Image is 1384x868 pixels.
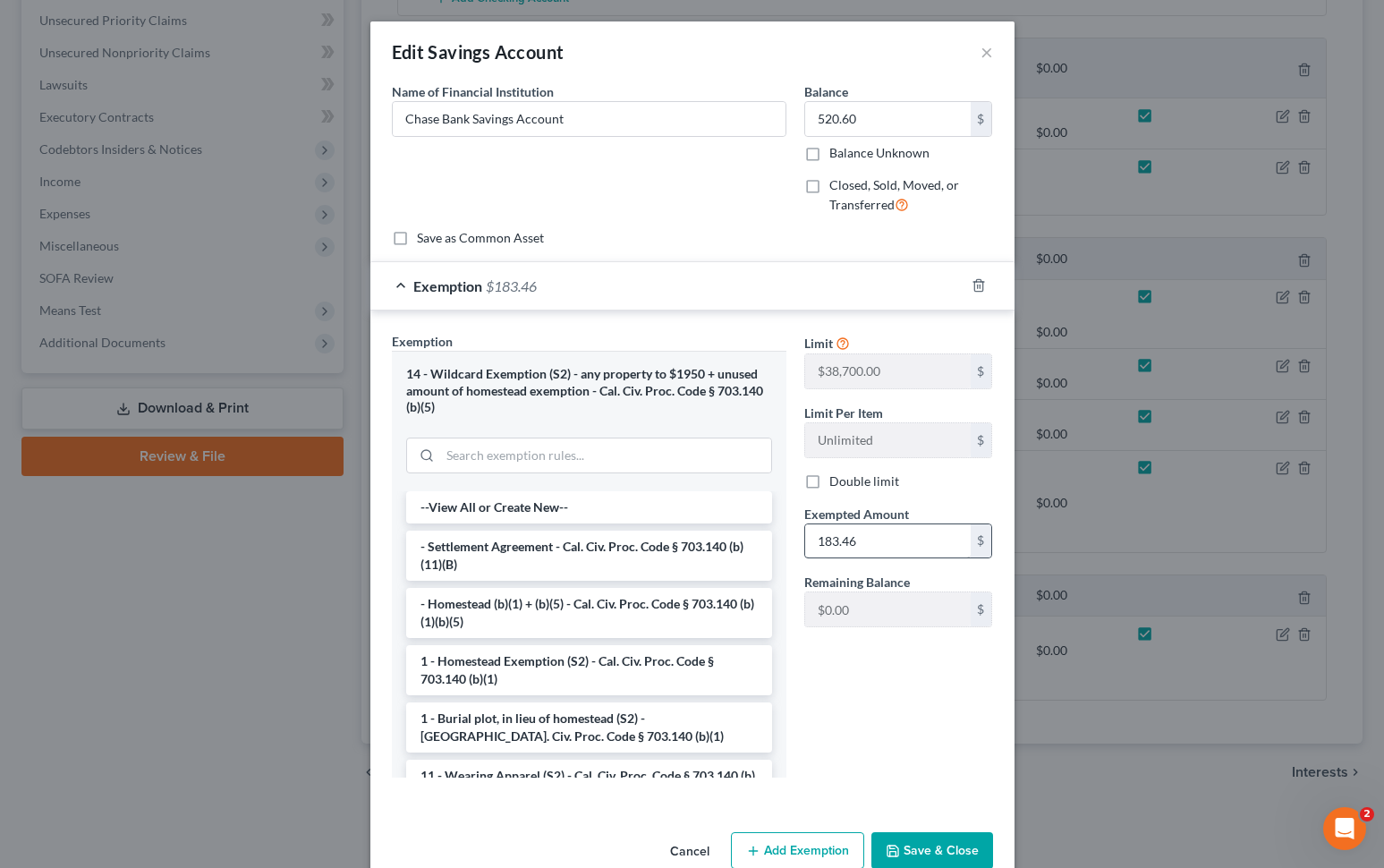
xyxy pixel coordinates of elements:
span: Name of Financial Institution [392,84,554,99]
div: $ [971,354,992,388]
li: - Homestead (b)(1) + (b)(5) - Cal. Civ. Proc. Code § 703.140 (b)(1)(b)(5) [406,588,772,638]
span: Limit [804,336,833,351]
li: - Settlement Agreement - Cal. Civ. Proc. Code § 703.140 (b)(11)(B) [406,531,772,581]
span: Exemption [392,334,453,349]
span: $183.46 [486,277,537,294]
input: Enter name... [393,102,785,136]
div: 14 - Wildcard Exemption (S2) - any property to $1950 + unused amount of homestead exemption - Cal... [406,366,772,416]
button: × [981,41,993,63]
label: Remaining Balance [804,573,910,591]
input: -- [805,423,971,457]
span: Closed, Sold, Moved, or Transferred [829,177,959,212]
input: 0.00 [805,524,971,558]
div: $ [971,592,992,626]
input: -- [805,354,971,388]
li: 11 - Wearing Apparel (S2) - Cal. Civ. Proc. Code § 703.140 (b)(3) [406,760,772,810]
span: Exemption [413,277,482,294]
label: Save as Common Asset [417,229,544,247]
div: Edit Savings Account [392,39,565,64]
label: Balance [804,82,848,101]
li: 1 - Homestead Exemption (S2) - Cal. Civ. Proc. Code § 703.140 (b)(1) [406,645,772,695]
input: -- [805,592,971,626]
label: Limit Per Item [804,404,883,422]
iframe: Intercom live chat [1323,807,1366,850]
label: Double limit [829,472,899,490]
div: $ [971,524,992,558]
li: --View All or Create New-- [406,491,772,523]
span: Exempted Amount [804,506,909,522]
li: 1 - Burial plot, in lieu of homestead (S2) - [GEOGRAPHIC_DATA]. Civ. Proc. Code § 703.140 (b)(1) [406,702,772,753]
input: 0.00 [805,102,971,136]
div: $ [971,102,992,136]
div: $ [971,423,992,457]
label: Balance Unknown [829,144,930,162]
input: Search exemption rules... [440,438,771,472]
span: 2 [1360,807,1374,821]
